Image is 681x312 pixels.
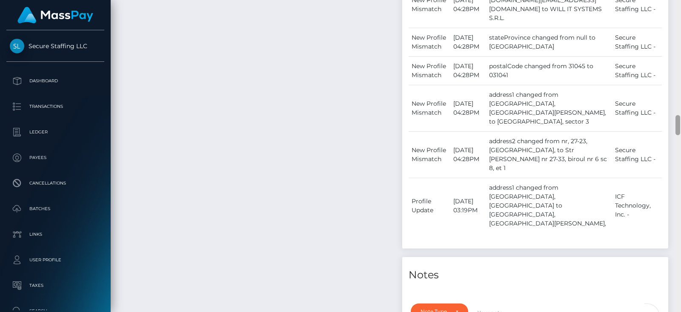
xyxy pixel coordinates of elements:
[409,178,450,234] td: Profile Update
[409,57,450,85] td: New Profile Mismatch
[409,85,450,132] td: New Profile Mismatch
[6,96,104,117] a: Transactions
[10,279,101,292] p: Taxes
[6,224,104,245] a: Links
[6,147,104,168] a: Payees
[450,57,486,85] td: [DATE] 04:28PM
[10,151,101,164] p: Payees
[6,70,104,92] a: Dashboard
[10,228,101,241] p: Links
[10,126,101,139] p: Ledger
[10,177,101,190] p: Cancellations
[409,28,450,57] td: New Profile Mismatch
[6,198,104,220] a: Batches
[6,42,104,50] span: Secure Staffing LLC
[486,178,612,234] td: address1 changed from [GEOGRAPHIC_DATA], [GEOGRAPHIC_DATA] to [GEOGRAPHIC_DATA], [GEOGRAPHIC_DATA...
[450,178,486,234] td: [DATE] 03:19PM
[17,7,93,23] img: MassPay Logo
[612,57,662,85] td: Secure Staffing LLC -
[10,75,101,87] p: Dashboard
[450,85,486,132] td: [DATE] 04:28PM
[486,132,612,178] td: address2 changed from nr, 27-23, [GEOGRAPHIC_DATA], to Str [PERSON_NAME] nr 27-33, biroul nr 6 sc...
[612,28,662,57] td: Secure Staffing LLC -
[10,100,101,113] p: Transactions
[409,268,662,283] h4: Notes
[6,173,104,194] a: Cancellations
[612,132,662,178] td: Secure Staffing LLC -
[486,57,612,85] td: postalCode changed from 31045 to 031041
[10,254,101,266] p: User Profile
[6,249,104,271] a: User Profile
[6,275,104,296] a: Taxes
[486,85,612,132] td: address1 changed from [GEOGRAPHIC_DATA], [GEOGRAPHIC_DATA][PERSON_NAME], to [GEOGRAPHIC_DATA], se...
[10,39,24,53] img: Secure Staffing LLC
[612,178,662,234] td: ICF Technology, Inc. -
[6,121,104,143] a: Ledger
[450,132,486,178] td: [DATE] 04:28PM
[409,132,450,178] td: New Profile Mismatch
[486,28,612,57] td: stateProvince changed from null to [GEOGRAPHIC_DATA]
[10,202,101,215] p: Batches
[612,85,662,132] td: Secure Staffing LLC -
[450,28,486,57] td: [DATE] 04:28PM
